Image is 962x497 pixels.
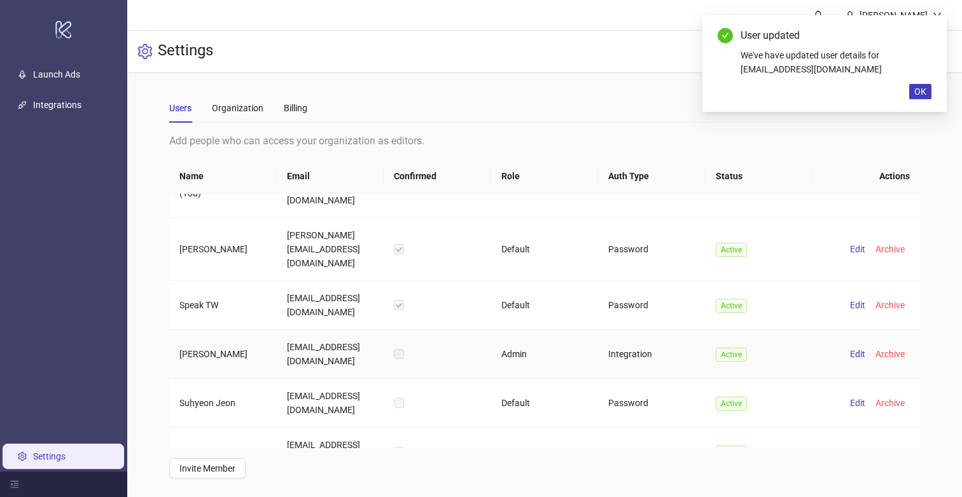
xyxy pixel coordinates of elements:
a: Close [917,28,931,42]
div: We've have updated user details for [EMAIL_ADDRESS][DOMAIN_NAME] [741,48,931,76]
div: User updated [741,28,931,43]
span: OK [914,86,926,97]
span: check-circle [718,28,733,43]
button: OK [909,84,931,99]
